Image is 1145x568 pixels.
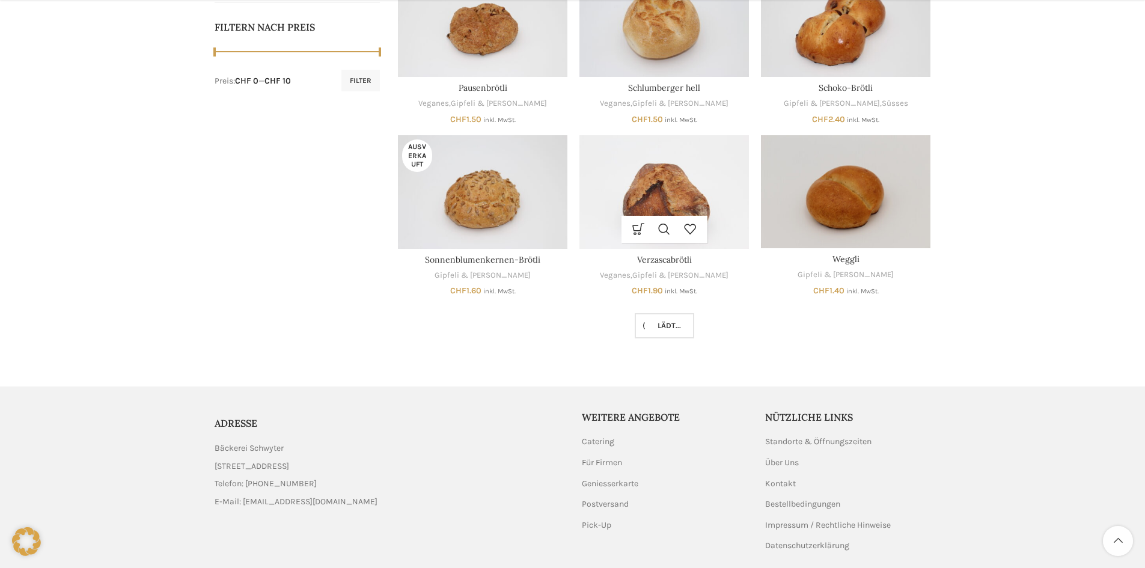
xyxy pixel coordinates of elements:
h5: Nützliche Links [765,411,931,424]
a: List item link [215,477,564,490]
a: Kontakt [765,478,797,490]
a: Datenschutzerklärung [765,540,850,552]
span: CHF [632,114,648,124]
small: inkl. MwSt. [665,116,697,124]
a: Bestellbedingungen [765,498,841,510]
a: Verzascabrötli [637,254,692,265]
a: Scroll to top button [1103,526,1133,556]
bdi: 1.90 [632,286,663,296]
a: Gipfeli & [PERSON_NAME] [435,270,531,281]
a: Gipfeli & [PERSON_NAME] [632,98,728,109]
a: Veganes [600,270,631,281]
a: Gipfeli & [PERSON_NAME] [784,98,880,109]
span: CHF 0 [235,76,258,86]
a: Gipfeli & [PERSON_NAME] [451,98,547,109]
div: , [398,98,567,109]
a: List item link [215,495,564,508]
span: [STREET_ADDRESS] [215,460,289,473]
a: Schlumberger hell [628,82,700,93]
a: Gipfeli & [PERSON_NAME] [798,269,894,281]
span: CHF [812,114,828,124]
a: Sonnenblumenkernen-Brötli [398,135,567,248]
small: inkl. MwSt. [483,287,516,295]
bdi: 1.60 [450,286,481,296]
span: CHF 10 [264,76,291,86]
a: Sonnenblumenkernen-Brötli [425,254,540,265]
span: Bäckerei Schwyter [215,442,284,455]
a: Pausenbrötli [459,82,507,93]
bdi: 1.50 [632,114,663,124]
div: Preis: — [215,75,291,87]
a: Veganes [418,98,449,109]
a: Schoko-Brötli [819,82,873,93]
a: Verzascabrötli [579,135,749,248]
span: CHF [813,286,829,296]
div: , [579,270,749,281]
span: CHF [450,114,466,124]
a: Weggli [761,135,930,248]
small: inkl. MwSt. [665,287,697,295]
a: Geniesserkarte [582,478,640,490]
small: inkl. MwSt. [483,116,516,124]
a: Standorte & Öffnungszeiten [765,436,873,448]
span: CHF [632,286,648,296]
div: , [579,98,749,109]
h5: Weitere Angebote [582,411,748,424]
a: In den Warenkorb legen: „Verzascabrötli“ [626,216,652,243]
a: Gipfeli & [PERSON_NAME] [632,270,728,281]
a: Für Firmen [582,457,623,469]
a: Postversand [582,498,630,510]
bdi: 2.40 [812,114,845,124]
span: Ausverkauft [402,139,432,171]
a: Pick-Up [582,519,612,531]
div: , [761,98,930,109]
bdi: 1.50 [450,114,481,124]
small: inkl. MwSt. [847,116,879,124]
a: Über Uns [765,457,800,469]
a: Impressum / Rechtliche Hinweise [765,519,892,531]
span: ADRESSE [215,417,257,429]
bdi: 1.40 [813,286,844,296]
h5: Filtern nach Preis [215,20,380,34]
a: Süsses [882,98,908,109]
button: Filter [341,70,380,91]
a: Catering [582,436,615,448]
span: CHF [450,286,466,296]
a: Schnellansicht [652,216,677,243]
a: Weggli [832,254,860,264]
span: Lädt... [648,321,681,331]
small: inkl. MwSt. [846,287,879,295]
a: Veganes [600,98,631,109]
